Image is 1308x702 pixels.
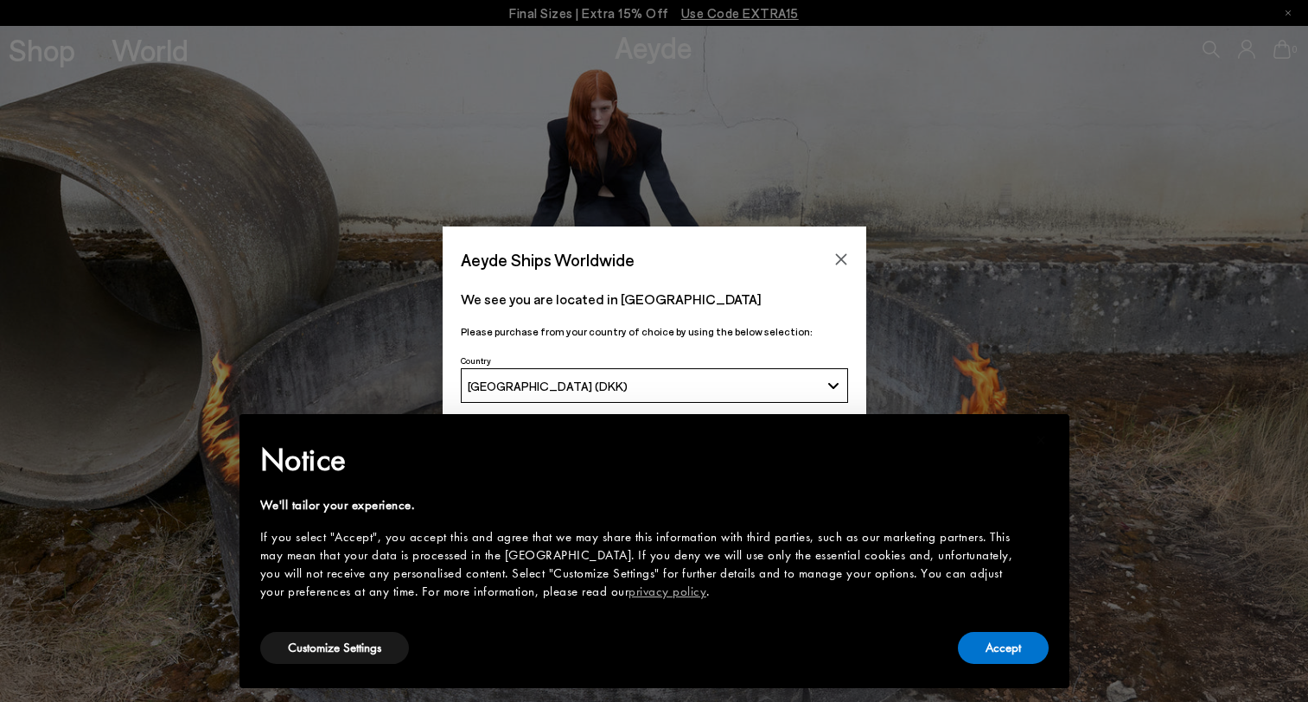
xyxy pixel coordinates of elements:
[461,245,635,275] span: Aeyde Ships Worldwide
[628,583,706,600] a: privacy policy
[461,355,491,366] span: Country
[461,323,848,340] p: Please purchase from your country of choice by using the below selection:
[461,289,848,310] p: We see you are located in [GEOGRAPHIC_DATA]
[828,246,854,272] button: Close
[1036,426,1047,453] span: ×
[468,379,628,393] span: [GEOGRAPHIC_DATA] (DKK)
[1021,419,1062,461] button: Close this notice
[260,496,1021,514] div: We'll tailor your experience.
[260,632,409,664] button: Customize Settings
[260,437,1021,482] h2: Notice
[260,528,1021,601] div: If you select "Accept", you accept this and agree that we may share this information with third p...
[958,632,1049,664] button: Accept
